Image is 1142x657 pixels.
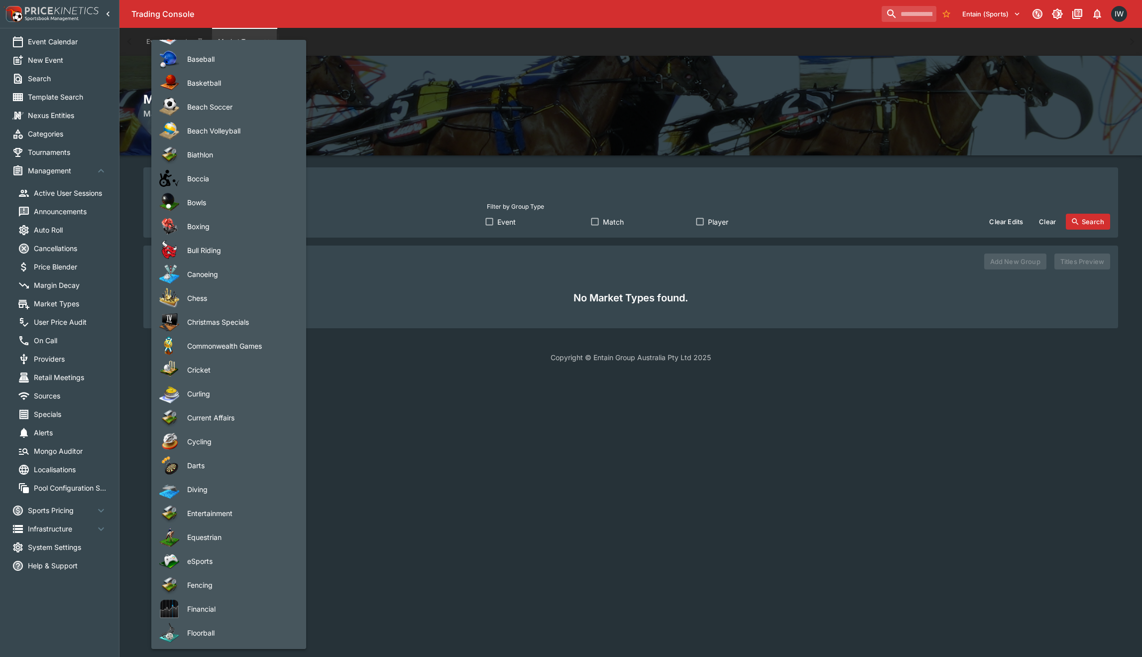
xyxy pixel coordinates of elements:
[159,575,179,595] img: other.png
[187,269,290,279] span: Canoeing
[187,78,290,88] span: Basketball
[187,245,290,256] span: Bull Riding
[187,197,290,208] span: Bowls
[187,532,290,542] span: Equestrian
[159,121,179,140] img: beach_volleyball.png
[159,384,179,403] img: curling.png
[159,144,179,164] img: other.png
[159,431,179,451] img: cycling.png
[159,360,179,380] img: cricket.png
[159,551,179,571] img: esports.png
[159,168,179,188] img: boccia.png
[187,508,290,519] span: Entertainment
[159,623,179,643] img: floorball.png
[159,599,179,619] img: financial.png
[159,240,179,260] img: bull_riding.png
[159,407,179,427] img: other.png
[159,479,179,499] img: diving.png
[159,192,179,212] img: bowls.png
[187,293,290,303] span: Chess
[187,412,290,423] span: Current Affairs
[159,527,179,547] img: equestrian.png
[187,341,290,351] span: Commonwealth Games
[187,54,290,64] span: Baseball
[159,336,179,356] img: commonwealth_games.png
[159,216,179,236] img: boxing.png
[159,288,179,308] img: chess.png
[159,503,179,523] img: other.png
[187,173,290,184] span: Boccia
[187,460,290,471] span: Darts
[187,365,290,375] span: Cricket
[187,389,290,399] span: Curling
[187,149,290,160] span: Biathlon
[187,628,290,638] span: Floorball
[187,436,290,447] span: Cycling
[159,49,179,69] img: baseball.png
[159,455,179,475] img: darts.png
[159,73,179,93] img: basketball.png
[187,221,290,232] span: Boxing
[187,102,290,112] span: Beach Soccer
[187,317,290,327] span: Christmas Specials
[159,97,179,117] img: beach_soccer.png
[187,484,290,495] span: Diving
[187,604,290,614] span: Financial
[159,312,179,332] img: specials.png
[187,556,290,566] span: eSports
[187,126,290,136] span: Beach Volleyball
[159,264,179,284] img: canoeing.png
[187,580,290,590] span: Fencing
